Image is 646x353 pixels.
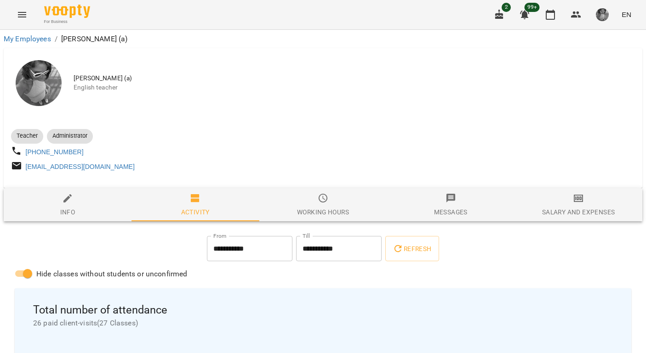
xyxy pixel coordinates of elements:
button: Refresh [385,236,439,262]
span: 99+ [525,3,540,12]
img: Гомзяк Юлія Максимівна (а) [16,60,62,106]
nav: breadcrumb [4,34,642,45]
img: Voopty Logo [44,5,90,18]
div: Working hours [297,207,349,218]
div: Activity [181,207,210,218]
span: Refresh [393,243,431,254]
span: 2 [502,3,511,12]
button: EN [618,6,635,23]
a: My Employees [4,34,51,43]
a: [EMAIL_ADDRESS][DOMAIN_NAME] [26,163,135,170]
span: For Business [44,19,90,25]
span: Teacher [11,132,43,140]
div: Info [60,207,75,218]
div: Messages [434,207,468,218]
span: English teacher [74,83,635,92]
span: [PERSON_NAME] (а) [74,74,635,83]
span: Administrator [47,132,93,140]
p: [PERSON_NAME] (а) [61,34,128,45]
li: / [55,34,57,45]
span: 26 paid client-visits ( 27 Classes ) [33,318,613,329]
span: Total number of attendance [33,303,613,317]
span: Hide classes without students or unconfirmed [36,269,188,280]
button: Menu [11,4,33,26]
img: d8a229def0a6a8f2afd845e9c03c6922.JPG [596,8,609,21]
span: EN [622,10,631,19]
a: [PHONE_NUMBER] [26,148,84,156]
div: Salary and Expenses [542,207,615,218]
